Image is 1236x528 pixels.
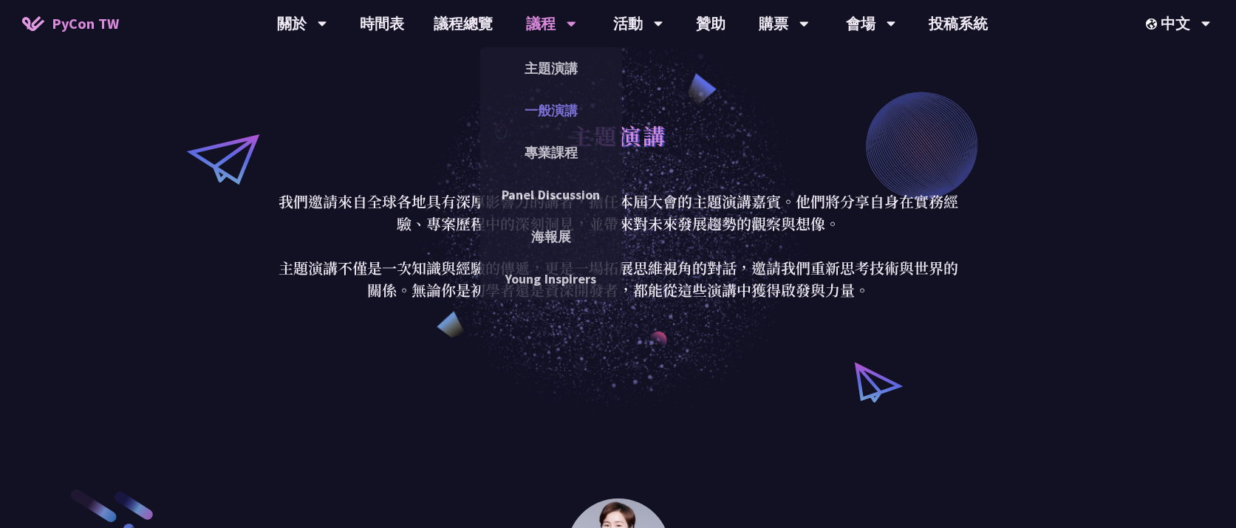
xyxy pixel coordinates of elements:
[275,191,962,301] p: 我們邀請來自全球各地具有深厚影響力的講者，擔任本屆大會的主題演講嘉賓。他們將分享自身在實務經驗、專案歷程中的深刻洞見，並帶來對未來發展趨勢的觀察與想像。 主題演講不僅是一次知識與經驗的傳遞，更是...
[480,93,622,128] a: 一般演講
[52,13,119,35] span: PyCon TW
[480,261,622,296] a: Young Inspirers
[1146,18,1161,30] img: Locale Icon
[7,5,134,42] a: PyCon TW
[480,219,622,254] a: 海報展
[22,16,44,31] img: Home icon of PyCon TW 2025
[480,177,622,212] a: Panel Discussion
[480,51,622,86] a: 主題演講
[480,135,622,170] a: 專業課程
